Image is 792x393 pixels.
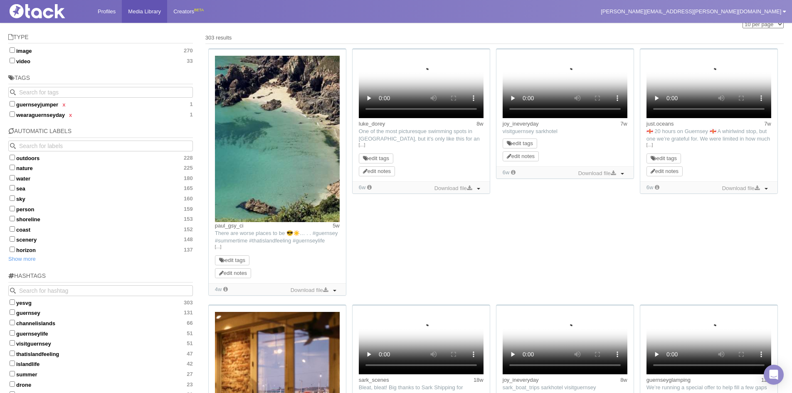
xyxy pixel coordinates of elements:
[187,330,192,337] span: 51
[503,169,510,175] time: Added: 04/07/2025, 11:23:29
[8,215,193,223] label: shoreline
[6,4,89,18] img: Tack
[184,185,193,192] span: 165
[646,184,654,190] time: Added: 04/07/2025, 11:23:29
[8,141,19,151] button: Search
[184,236,193,243] span: 148
[215,222,244,229] a: paul_gsy_ci
[184,216,193,222] span: 153
[10,340,15,346] input: visitguernsey51
[8,46,193,54] label: image
[646,141,771,149] a: […]
[184,47,193,54] span: 270
[764,120,771,128] time: Posted: 25/06/2025, 15:10:58
[10,175,15,180] input: water180
[190,101,193,108] span: 1
[761,376,771,384] time: Posted: 22/05/2025, 18:43:17
[187,320,192,326] span: 66
[8,110,193,119] label: wearaguernseyday
[184,175,193,182] span: 180
[10,155,15,160] input: outdoors228
[8,235,193,243] label: scenery
[215,243,340,251] a: […]
[646,377,691,383] a: guernseyglamping
[10,89,16,95] svg: Search
[187,381,192,388] span: 23
[10,195,15,201] input: sky160
[8,57,193,65] label: video
[8,319,193,327] label: channelislands
[219,270,247,276] a: edit notes
[720,184,762,193] a: Download file
[8,34,193,44] h5: Type
[359,141,484,149] a: […]
[10,185,15,190] input: sea165
[184,206,193,213] span: 159
[10,288,16,294] svg: Search
[194,6,204,15] div: BETA
[8,205,193,213] label: person
[8,100,193,108] label: guernseyjumper
[190,111,193,118] span: 1
[8,308,193,316] label: guernsey
[62,101,65,108] a: x
[10,111,15,117] input: wearaguernseydayx 1
[10,58,15,63] input: video33
[8,225,193,233] label: coast
[8,285,19,296] button: Search
[184,195,193,202] span: 160
[476,120,484,128] time: Posted: 20/06/2025, 10:56:45
[10,47,15,53] input: image270
[8,245,193,254] label: horizon
[576,169,618,178] a: Download file
[10,371,15,376] input: summer27
[8,329,193,337] label: guernseylife
[10,226,15,232] input: coast152
[646,128,771,239] span: 🇬🇬 20 hours on Guernsey 🇬🇬 A whirlwind stop, but one we’re grateful for. We were limited in how m...
[10,361,15,366] input: islandlife42
[184,226,193,233] span: 152
[8,298,193,306] label: yesvg
[8,87,193,98] input: Search for tags
[10,101,15,106] input: guernseyjumperx 1
[10,236,15,242] input: scenery148
[187,371,192,378] span: 27
[8,87,19,98] button: Search
[8,285,193,296] input: Search for hashtag
[187,351,192,357] span: 47
[651,168,679,174] a: edit notes
[8,339,193,347] label: visitguernsey
[219,257,245,263] a: edit tags
[10,206,15,211] input: person159
[8,141,193,151] input: Search for labels
[620,120,627,128] time: Posted: 25/06/2025, 02:16:24
[8,380,193,388] label: drone
[184,299,193,306] span: 303
[8,370,193,378] label: summer
[184,155,193,161] span: 228
[10,309,15,315] input: guernsey131
[184,247,193,253] span: 137
[8,163,193,172] label: nature
[8,184,193,192] label: sea
[8,359,193,368] label: islandlife
[8,128,193,138] h5: Automatic Labels
[507,140,533,146] a: edit tags
[503,121,539,127] a: joy_ineveryday
[359,121,385,127] a: luke_dorey
[620,376,627,384] time: Posted: 18/06/2025, 15:50:05
[10,216,15,221] input: shoreline153
[184,165,193,171] span: 225
[8,194,193,203] label: sky
[507,153,535,159] a: edit notes
[503,128,558,134] span: visitguernsey sarkhotel
[359,128,484,172] span: One of the most picturesque swimming spots in [GEOGRAPHIC_DATA], but it's only like this for an h...
[8,349,193,358] label: thatislandfeeling
[69,112,72,118] a: x
[646,121,674,127] a: just.oceans
[8,174,193,182] label: water
[359,184,366,190] time: Added: 04/07/2025, 11:23:34
[333,222,340,230] time: Posted: 12/07/2025, 16:58:34
[10,165,15,170] input: nature225
[10,330,15,336] input: guernseylife51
